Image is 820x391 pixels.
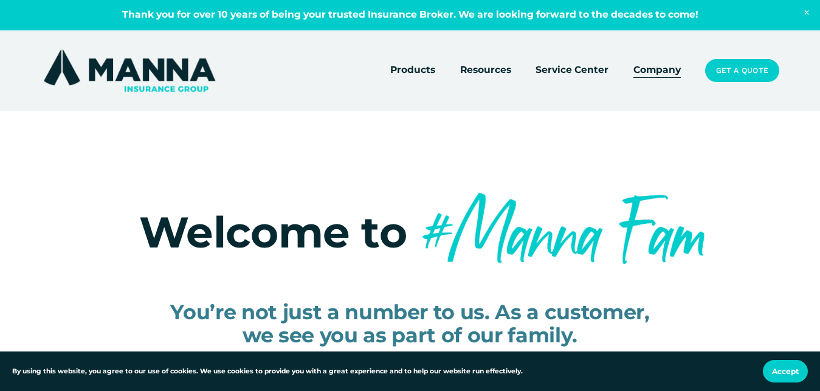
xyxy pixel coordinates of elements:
[705,59,779,81] a: Get a Quote
[763,360,808,382] button: Accept
[170,300,650,347] span: You’re not just a number to us. As a customer, we see you as part of our family.
[139,206,407,258] span: Welcome to
[12,366,523,376] p: By using this website, you agree to our use of cookies. We use cookies to provide you with a grea...
[460,63,511,78] span: Resources
[460,62,511,79] a: folder dropdown
[536,62,608,79] a: Service Center
[41,47,218,94] img: Manna Insurance Group
[390,63,435,78] span: Products
[390,62,435,79] a: folder dropdown
[633,62,681,79] a: Company
[772,367,799,376] span: Accept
